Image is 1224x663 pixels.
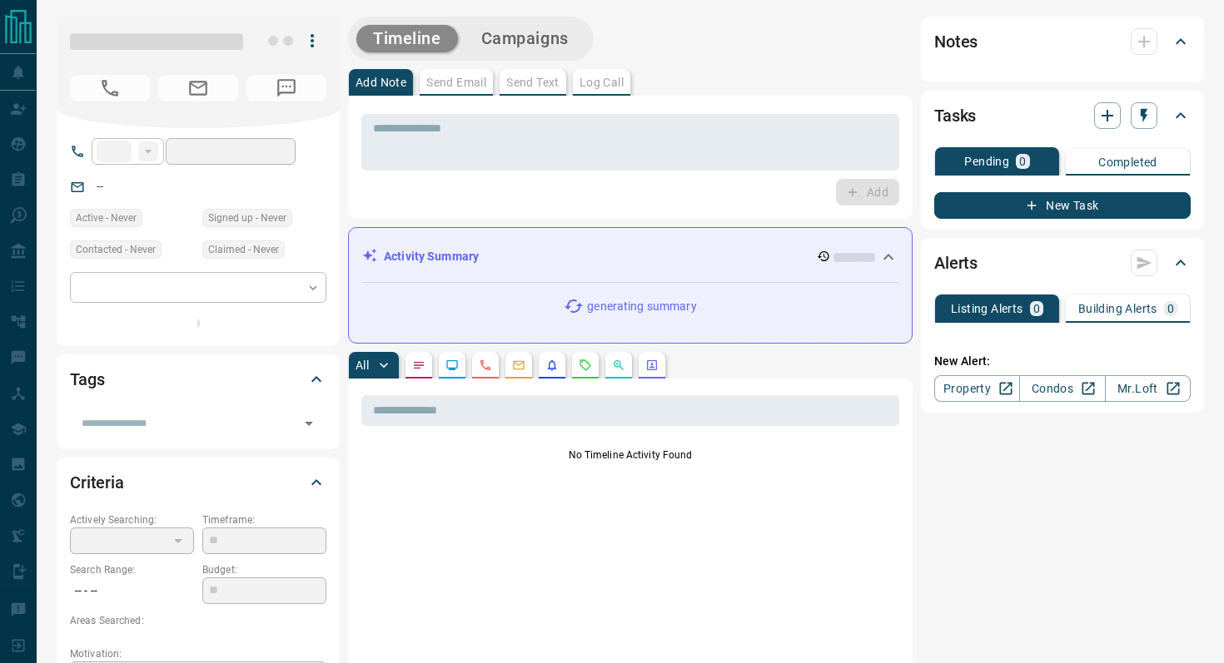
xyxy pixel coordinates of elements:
[246,75,326,101] span: No Number
[612,359,625,372] svg: Opportunities
[158,75,238,101] span: No Email
[934,375,1020,402] a: Property
[934,28,978,55] h2: Notes
[76,241,156,258] span: Contacted - Never
[70,359,326,399] div: Tags
[202,512,326,527] p: Timeframe:
[1019,156,1026,167] p: 0
[1078,303,1157,314] p: Building Alerts
[412,359,425,372] svg: Notes
[208,241,279,258] span: Claimed - Never
[445,359,459,372] svg: Lead Browsing Activity
[645,359,659,372] svg: Agent Actions
[964,156,1009,167] p: Pending
[76,210,137,226] span: Active - Never
[479,359,492,372] svg: Calls
[934,250,978,276] h2: Alerts
[934,243,1191,283] div: Alerts
[70,512,194,527] p: Actively Searching:
[356,77,406,88] p: Add Note
[70,75,150,101] span: No Number
[934,353,1191,370] p: New Alert:
[297,412,321,435] button: Open
[70,463,326,502] div: Criteria
[545,359,559,372] svg: Listing Alerts
[934,22,1191,62] div: Notes
[202,562,326,577] p: Budget:
[1098,156,1157,168] p: Completed
[465,25,585,52] button: Campaigns
[70,646,326,661] p: Motivation:
[356,359,369,371] p: All
[587,298,696,315] p: generating summary
[70,577,194,605] p: -- - --
[579,359,592,372] svg: Requests
[97,180,103,193] a: --
[1167,303,1174,314] p: 0
[1033,303,1040,314] p: 0
[512,359,525,372] svg: Emails
[361,448,899,463] p: No Timeline Activity Found
[1019,375,1105,402] a: Condos
[70,562,194,577] p: Search Range:
[934,192,1191,219] button: New Task
[934,96,1191,136] div: Tasks
[934,102,976,129] h2: Tasks
[70,613,326,628] p: Areas Searched:
[208,210,286,226] span: Signed up - Never
[1105,375,1191,402] a: Mr.Loft
[362,241,898,272] div: Activity Summary
[951,303,1023,314] p: Listing Alerts
[356,25,458,52] button: Timeline
[70,366,104,393] h2: Tags
[384,248,479,265] p: Activity Summary
[70,469,124,496] h2: Criteria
